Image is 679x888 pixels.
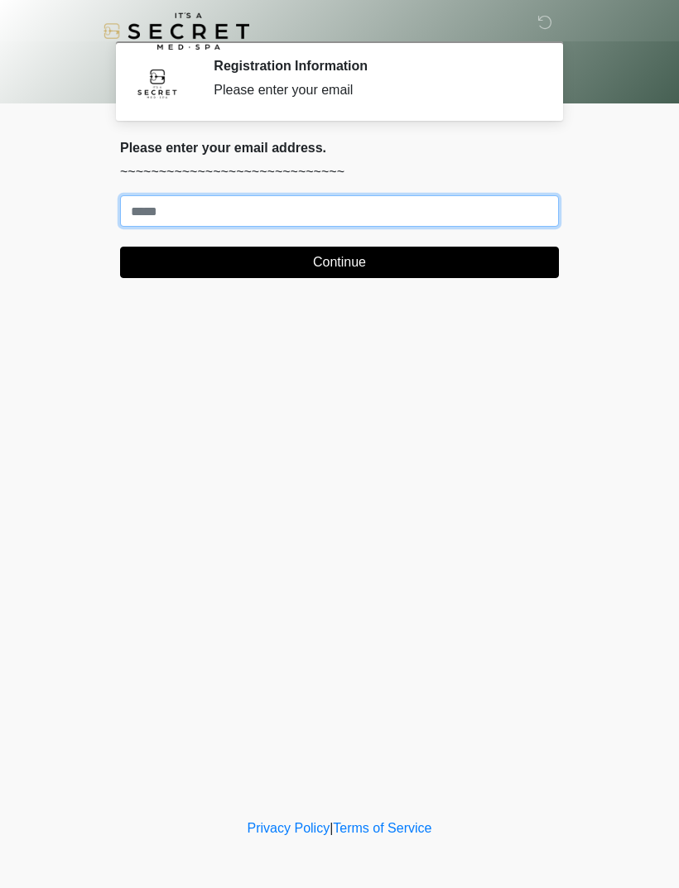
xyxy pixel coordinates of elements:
[333,821,431,835] a: Terms of Service
[104,12,249,50] img: It's A Secret Med Spa Logo
[120,140,559,156] h2: Please enter your email address.
[132,58,182,108] img: Agent Avatar
[214,80,534,100] div: Please enter your email
[330,821,333,835] a: |
[248,821,330,835] a: Privacy Policy
[120,247,559,278] button: Continue
[120,162,559,182] p: ~~~~~~~~~~~~~~~~~~~~~~~~~~~~~
[214,58,534,74] h2: Registration Information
